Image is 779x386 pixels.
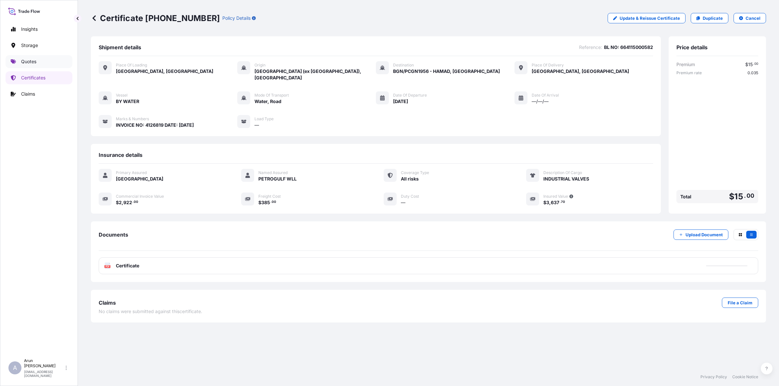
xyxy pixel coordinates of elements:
button: Upload Document [674,229,728,240]
p: Update & Reissue Certificate [620,15,680,21]
p: Insights [21,26,38,32]
span: . [753,63,754,65]
span: [GEOGRAPHIC_DATA] (ex [GEOGRAPHIC_DATA]), [GEOGRAPHIC_DATA] [254,68,376,81]
span: $ [729,193,734,201]
span: , [122,200,123,205]
p: Certificates [21,75,45,81]
span: Marks & Numbers [116,116,149,122]
span: Origin [254,63,266,68]
span: [DATE] [393,98,408,105]
a: File a Claim [722,298,758,308]
p: Cancel [746,15,760,21]
a: Certificates [6,71,72,84]
span: . [132,201,133,203]
span: A [13,365,17,371]
a: Duplicate [691,13,728,23]
span: Shipment details [99,44,141,51]
p: Quotes [21,58,36,65]
span: No claims were submitted against this certificate . [99,308,202,315]
span: Price details [676,44,708,51]
a: Insights [6,23,72,36]
span: Insurance details [99,152,142,158]
a: Cookie Notice [732,374,758,380]
a: Update & Reissue Certificate [608,13,686,23]
span: 385 [261,200,270,205]
span: 00 [747,194,754,198]
p: Upload Document [686,231,723,238]
p: Arun [PERSON_NAME] [24,358,64,368]
span: — [254,122,259,128]
span: Insured Value [543,194,568,199]
p: [EMAIL_ADDRESS][DOMAIN_NAME] [24,370,64,378]
span: 3 [546,200,549,205]
span: Premium rate [676,70,702,76]
span: Reference : [579,44,602,51]
span: 00 [134,201,138,203]
span: Mode of Transport [254,93,289,98]
p: Storage [21,42,38,49]
span: $ [745,62,748,67]
span: Vessel [116,93,128,98]
span: BL NO: 664115000582 [604,44,653,51]
span: . [744,194,746,198]
span: 00 [272,201,276,203]
p: Duplicate [703,15,723,21]
span: BGN/PCGN1956 - HAMAD, [GEOGRAPHIC_DATA] [393,68,500,75]
span: Water, Road [254,98,281,105]
span: Coverage Type [401,170,429,175]
span: Freight Cost [258,194,281,199]
p: Certificate [PHONE_NUMBER] [91,13,220,23]
span: Description Of Cargo [543,170,582,175]
span: 0.035 [748,70,758,76]
span: 637 [551,200,559,205]
span: Named Assured [258,170,288,175]
span: . [270,201,271,203]
span: INVOICE NO: 4126819 DATE: [DATE] [116,122,194,128]
span: — [401,199,405,206]
a: Claims [6,88,72,100]
span: Destination [393,63,414,68]
span: Documents [99,231,128,238]
span: $ [116,200,119,205]
span: Certificate [116,263,139,269]
text: PDF [105,265,110,268]
span: —/—/— [532,98,549,105]
span: PETROGULF WLL [258,176,297,182]
span: Total [680,193,691,200]
span: , [549,200,551,205]
span: All risks [401,176,419,182]
span: [GEOGRAPHIC_DATA] [116,176,163,182]
span: [GEOGRAPHIC_DATA], [GEOGRAPHIC_DATA] [116,68,213,75]
span: Commercial Invoice Value [116,194,164,199]
p: Policy Details [222,15,251,21]
span: 15 [734,193,743,201]
span: Primary Assured [116,170,147,175]
span: Date of Departure [393,93,427,98]
span: Duty Cost [401,194,419,199]
span: Place of Delivery [532,63,564,68]
span: 15 [748,62,753,67]
span: . [560,201,561,203]
p: File a Claim [728,299,752,306]
a: Quotes [6,55,72,68]
button: Cancel [734,13,766,23]
span: 2 [119,200,122,205]
span: Load Type [254,116,274,122]
span: 00 [754,63,758,65]
span: [GEOGRAPHIC_DATA], [GEOGRAPHIC_DATA] [532,68,629,75]
span: Date of Arrival [532,93,559,98]
span: $ [543,200,546,205]
a: Storage [6,39,72,52]
span: 70 [561,201,565,203]
span: Premium [676,61,695,68]
span: Place of Loading [116,63,147,68]
span: $ [258,200,261,205]
span: Claims [99,299,116,306]
p: Claims [21,91,35,97]
a: Privacy Policy [700,374,727,380]
span: 922 [123,200,132,205]
span: BY WATER [116,98,139,105]
span: INDUSTRIAL VALVES [543,176,589,182]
